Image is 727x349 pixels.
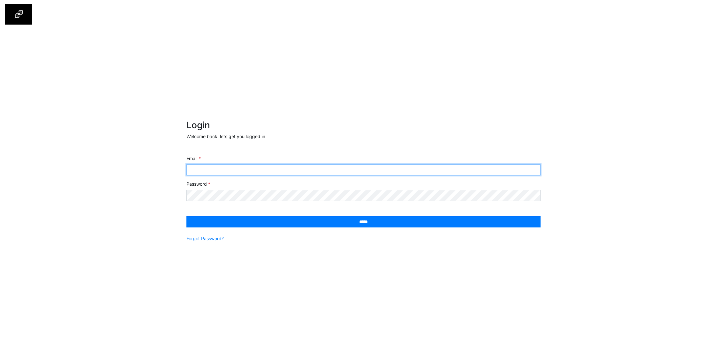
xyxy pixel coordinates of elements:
[5,4,32,25] img: spp logo
[186,235,224,242] a: Forgot Password?
[186,133,541,140] p: Welcome back, lets get you logged in
[186,120,541,131] h2: Login
[186,181,210,187] label: Password
[186,155,201,162] label: Email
